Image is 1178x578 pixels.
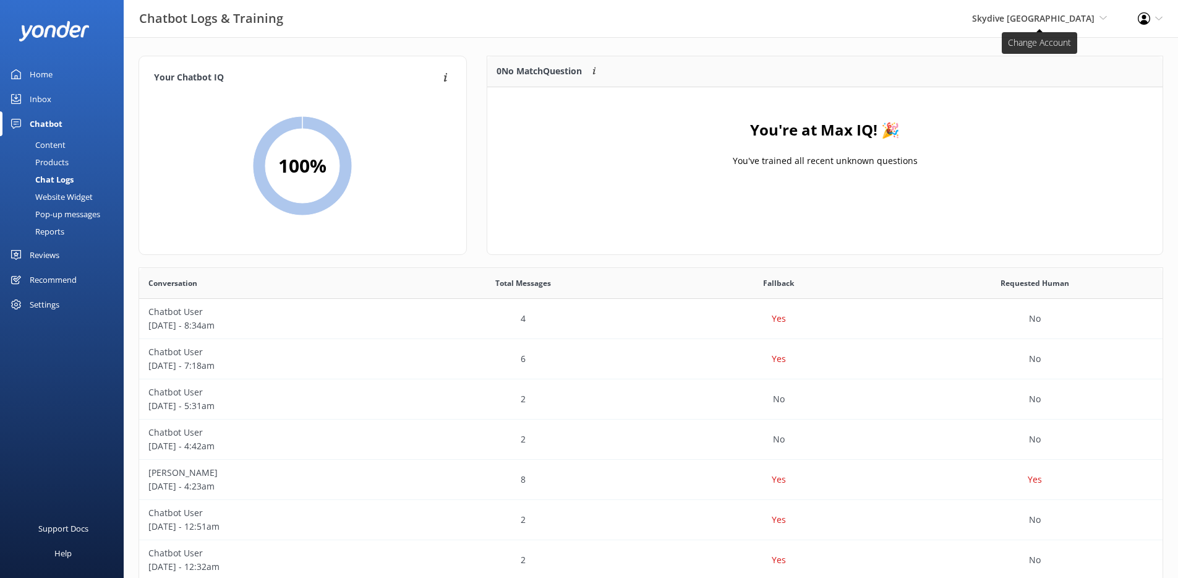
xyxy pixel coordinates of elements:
[139,299,1163,339] div: row
[1029,433,1041,446] p: No
[7,136,66,153] div: Content
[7,153,69,171] div: Products
[7,188,124,205] a: Website Widget
[148,439,386,453] p: [DATE] - 4:42am
[1029,553,1041,567] p: No
[148,359,386,373] p: [DATE] - 7:18am
[521,312,526,326] p: 4
[148,386,386,399] p: Chatbot User
[30,62,53,87] div: Home
[278,151,327,181] h2: 100 %
[763,277,794,289] span: Fallback
[7,153,124,171] a: Products
[19,21,90,41] img: yonder-white-logo.png
[139,9,283,28] h3: Chatbot Logs & Training
[148,506,386,520] p: Chatbot User
[1028,473,1042,486] p: Yes
[30,87,51,111] div: Inbox
[773,433,785,446] p: No
[7,223,124,240] a: Reports
[772,473,786,486] p: Yes
[148,319,386,332] p: [DATE] - 8:34am
[7,136,124,153] a: Content
[521,392,526,406] p: 2
[148,560,386,574] p: [DATE] - 12:32am
[772,352,786,366] p: Yes
[148,399,386,413] p: [DATE] - 5:31am
[772,553,786,567] p: Yes
[772,312,786,326] p: Yes
[30,292,59,317] div: Settings
[521,553,526,567] p: 2
[30,243,59,267] div: Reviews
[148,466,386,480] p: [PERSON_NAME]
[972,12,1095,24] span: Skydive [GEOGRAPHIC_DATA]
[1029,513,1041,527] p: No
[521,513,526,527] p: 2
[30,267,77,292] div: Recommend
[54,541,72,566] div: Help
[7,205,124,223] a: Pop-up messages
[7,223,64,240] div: Reports
[139,460,1163,500] div: row
[148,277,197,289] span: Conversation
[1001,277,1069,289] span: Requested Human
[750,118,900,142] h4: You're at Max IQ! 🎉
[148,426,386,439] p: Chatbot User
[154,71,440,85] h4: Your Chatbot IQ
[38,516,88,541] div: Support Docs
[521,433,526,446] p: 2
[773,392,785,406] p: No
[772,513,786,527] p: Yes
[495,277,551,289] span: Total Messages
[139,500,1163,540] div: row
[732,154,917,168] p: You've trained all recent unknown questions
[148,345,386,359] p: Chatbot User
[521,473,526,486] p: 8
[487,87,1163,211] div: grid
[497,64,582,78] p: 0 No Match Question
[148,546,386,560] p: Chatbot User
[148,520,386,533] p: [DATE] - 12:51am
[139,420,1163,460] div: row
[148,305,386,319] p: Chatbot User
[7,171,124,188] a: Chat Logs
[7,205,100,223] div: Pop-up messages
[1029,352,1041,366] p: No
[1029,392,1041,406] p: No
[521,352,526,366] p: 6
[7,188,93,205] div: Website Widget
[148,480,386,493] p: [DATE] - 4:23am
[1029,312,1041,326] p: No
[139,339,1163,379] div: row
[30,111,62,136] div: Chatbot
[7,171,74,188] div: Chat Logs
[139,379,1163,420] div: row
